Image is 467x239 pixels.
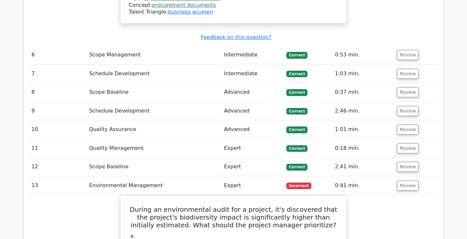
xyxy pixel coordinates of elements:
td: 11 [29,139,87,158]
button: Review [397,87,419,97]
button: Review [397,69,419,79]
td: Expert [222,176,284,195]
div: Concept: [129,2,338,9]
button: Review [397,106,419,116]
span: Correct [286,164,307,170]
a: procurement documents [152,2,216,8]
td: Intermediate [222,65,284,83]
a: business acumen [168,9,213,15]
td: Scope Baseline [87,158,222,176]
span: Correct [286,89,307,96]
td: Environmental Management [87,176,222,195]
td: Schedule Development [87,65,222,83]
td: 6 [29,46,87,64]
span: Correct [286,126,307,133]
h5: During an environmental audit for a project, it's discovered that the project's biodiversity impa... [128,206,339,229]
td: 12 [29,158,87,176]
td: 0:53 min. [332,46,394,64]
td: Advanced [222,120,284,139]
td: 0:18 min. [332,139,394,158]
td: Schedule Development [87,102,222,120]
td: 0:37 min. [332,83,394,102]
button: Review [397,125,419,135]
td: 1:01 min. [332,120,394,139]
td: Scope Baseline [87,83,222,102]
td: 10 [29,120,87,139]
td: 13 [29,176,87,195]
a: Feedback on this question? [201,34,271,40]
td: 9 [29,102,87,120]
td: 8 [29,83,87,102]
span: Correct [286,108,307,114]
td: Advanced [222,102,284,120]
td: 7 [29,65,87,83]
span: a. [130,233,135,239]
span: Incorrect [286,183,311,189]
td: Scope Management [87,46,222,64]
td: 1:03 min. [332,65,394,83]
button: Review [397,181,419,191]
td: 2:46 min. [332,102,394,120]
td: Expert [222,139,284,158]
span: Correct [286,145,307,152]
td: Advanced [222,83,284,102]
span: Correct [286,52,307,58]
button: Review [397,162,419,172]
td: Intermediate [222,46,284,64]
span: Correct [286,71,307,77]
td: Expert [222,158,284,176]
td: Quality Assurance [87,120,222,139]
td: 0:41 min. [332,176,394,195]
td: Quality Management [87,139,222,158]
button: Review [397,143,419,153]
td: 2:41 min. [332,158,394,176]
button: Review [397,50,419,60]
